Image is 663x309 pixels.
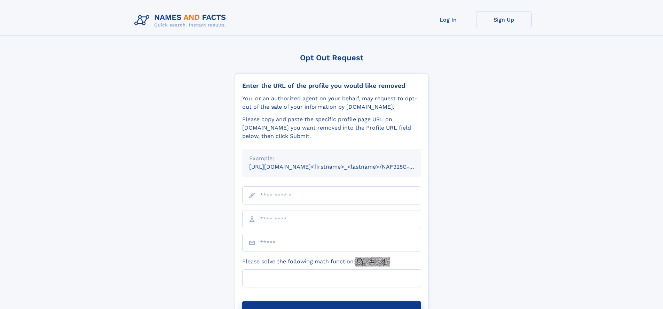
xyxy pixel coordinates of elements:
[420,11,476,28] a: Log In
[242,257,390,266] label: Please solve the following math function:
[242,82,421,90] div: Enter the URL of the profile you would like removed
[249,154,414,163] div: Example:
[242,94,421,111] div: You, or an authorized agent on your behalf, may request to opt-out of the sale of your informatio...
[249,163,434,170] small: [URL][DOMAIN_NAME]<firstname>_<lastname>/NAF325G-xxxxxxxx
[476,11,532,28] a: Sign Up
[242,115,421,140] div: Please copy and paste the specific profile page URL on [DOMAIN_NAME] you want removed into the Pr...
[235,53,428,62] div: Opt Out Request
[132,11,232,30] img: Logo Names and Facts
